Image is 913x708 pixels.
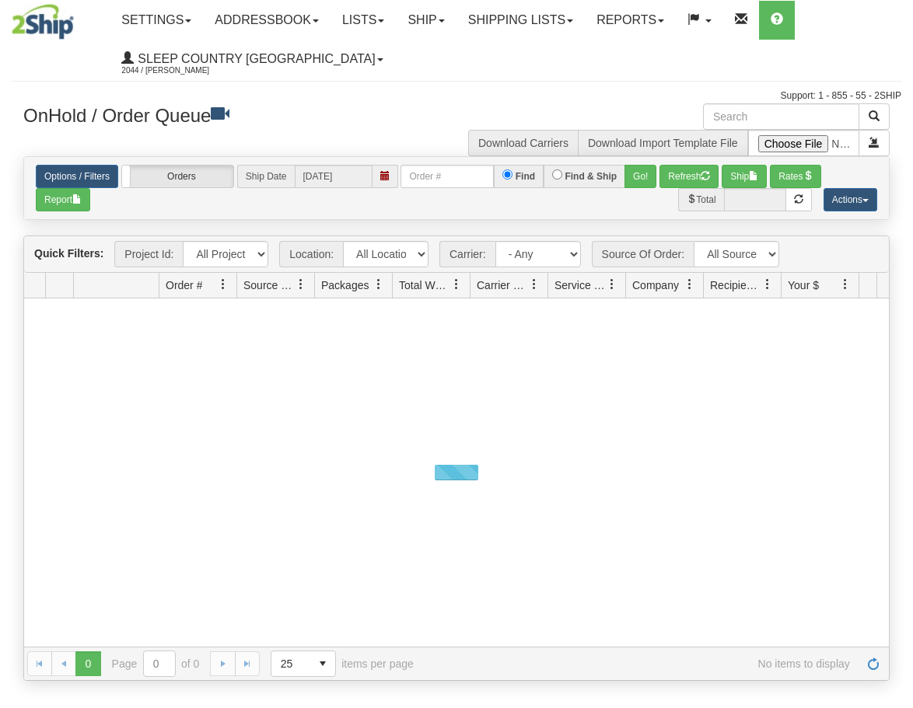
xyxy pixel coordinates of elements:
span: Location: [279,241,343,267]
a: Download Carriers [478,137,568,149]
span: Page of 0 [112,650,200,677]
h3: OnHold / Order Queue [23,103,445,126]
a: Settings [110,1,203,40]
a: Download Import Template File [588,137,738,149]
a: Refresh [861,651,886,676]
a: Reports [585,1,676,40]
a: Addressbook [203,1,331,40]
img: logo2044.jpg [12,4,74,40]
button: Actions [824,188,877,211]
a: Packages filter column settings [366,271,392,298]
input: Import [748,130,859,156]
button: Search [859,103,890,130]
span: Page sizes drop down [271,650,336,677]
span: Carrier Name [477,277,529,293]
button: Report [36,188,90,211]
span: Recipient Country [710,277,762,293]
span: Sleep Country [GEOGRAPHIC_DATA] [134,52,375,65]
span: 2044 / [PERSON_NAME] [121,63,238,78]
span: Page 0 [75,651,100,676]
span: Service Name [554,277,607,293]
label: Orders [122,166,233,187]
span: Project Id: [114,241,183,267]
a: Service Name filter column settings [599,271,625,298]
label: Find [516,169,535,183]
span: 25 [281,656,301,671]
a: Source Of Order filter column settings [288,271,314,298]
span: Carrier: [439,241,495,267]
a: Your $ filter column settings [832,271,859,298]
a: Lists [331,1,396,40]
a: Options / Filters [36,165,118,188]
span: Order # [166,277,202,293]
button: Rates [770,165,820,188]
label: Find & Ship [565,169,617,183]
span: Ship Date [237,165,295,188]
span: Source Of Order [243,277,296,293]
a: Company filter column settings [677,271,703,298]
a: Total Weight filter column settings [443,271,470,298]
label: Quick Filters: [34,246,103,261]
button: Refresh [659,165,719,188]
span: Packages [321,277,369,293]
a: Order # filter column settings [210,271,236,298]
a: Shipping lists [456,1,585,40]
a: Recipient Country filter column settings [754,271,781,298]
span: items per page [271,650,414,677]
a: Sleep Country [GEOGRAPHIC_DATA] 2044 / [PERSON_NAME] [110,40,394,78]
button: Go! [624,165,656,188]
span: select [310,651,335,676]
span: Total Weight [399,277,451,293]
input: Order # [401,165,494,188]
input: Search [703,103,859,130]
span: Your $ [788,277,819,293]
button: Ship [722,165,767,188]
span: No items to display [436,657,850,670]
span: Source Of Order: [592,241,694,267]
div: grid toolbar [24,236,889,273]
span: Total [678,188,723,211]
a: Carrier Name filter column settings [521,271,547,298]
span: Company [632,277,679,293]
a: Ship [396,1,456,40]
div: Support: 1 - 855 - 55 - 2SHIP [12,89,901,103]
